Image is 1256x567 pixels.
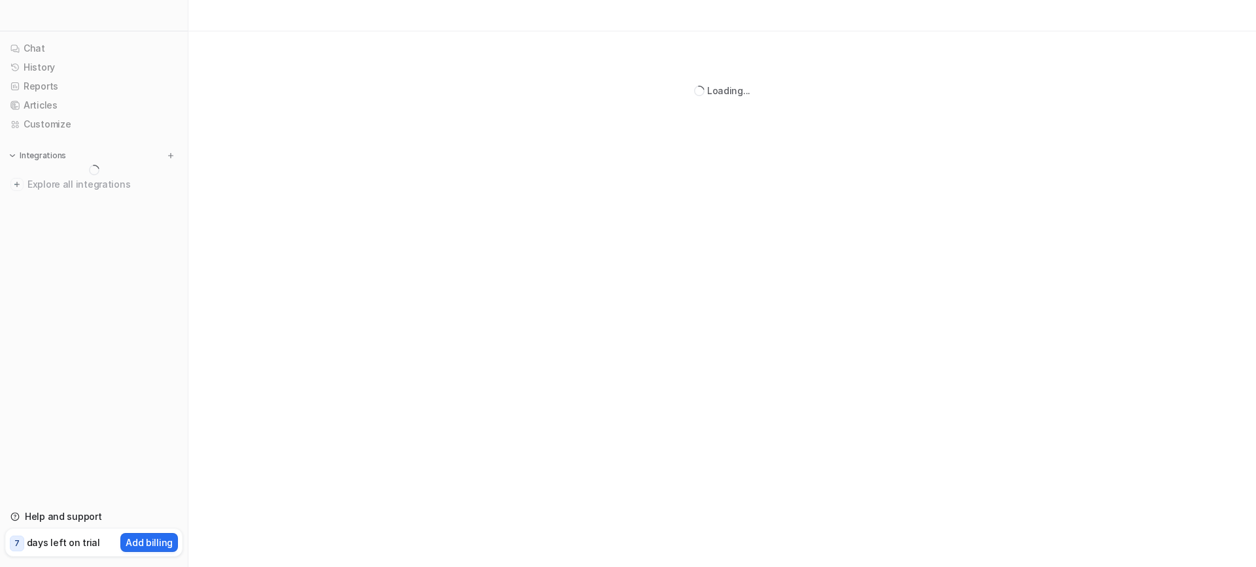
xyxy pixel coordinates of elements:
a: Customize [5,115,183,133]
a: Reports [5,77,183,95]
a: Chat [5,39,183,58]
img: menu_add.svg [166,151,175,160]
p: days left on trial [27,536,100,549]
a: Help and support [5,507,183,526]
a: Explore all integrations [5,175,183,194]
p: 7 [14,538,20,549]
button: Add billing [120,533,178,552]
p: Integrations [20,150,66,161]
a: History [5,58,183,77]
img: expand menu [8,151,17,160]
img: explore all integrations [10,178,24,191]
span: Explore all integrations [27,174,177,195]
div: Loading... [707,84,750,97]
p: Add billing [126,536,173,549]
a: Articles [5,96,183,114]
button: Integrations [5,149,70,162]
